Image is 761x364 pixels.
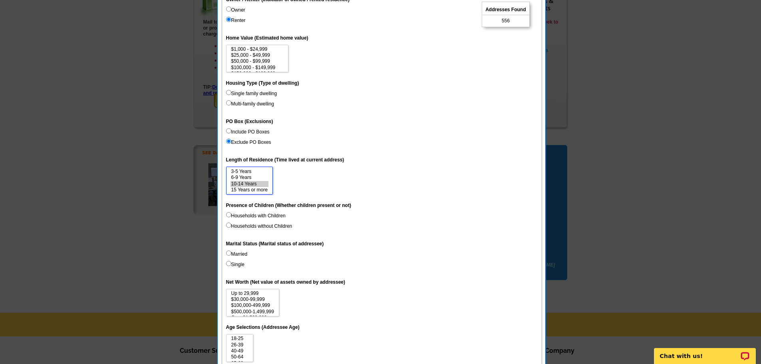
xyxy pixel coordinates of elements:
label: Net Worth (Net value of assets owned by addressee) [226,278,346,286]
option: $50,000 - $99,999 [230,58,284,64]
span: 556 [502,17,510,24]
input: Households with Children [226,212,231,217]
option: 40-49 [230,348,249,354]
option: $100,000-499,999 [230,302,275,308]
iframe: LiveChat chat widget [649,339,761,364]
input: Renter [226,17,231,22]
label: Presence of Children (Whether children present or not) [226,202,351,209]
label: Multi-family dwelling [226,100,274,107]
input: Households without Children [226,223,231,228]
option: $30,000-99,999 [230,296,275,302]
option: $1,000 - $24,999 [230,46,284,52]
label: Length of Residence (Time lived at current address) [226,156,344,163]
label: Single [226,261,244,268]
option: 6-9 Years [230,175,268,181]
span: Addresses Found [482,4,529,15]
input: Multi-family dwelling [226,100,231,105]
option: $25,000 - $49,999 [230,52,284,58]
label: Renter [226,17,246,24]
label: Households with Children [226,212,286,219]
label: Include PO Boxes [226,128,270,135]
option: $100,000 - $149,999 [230,65,284,71]
input: Owner [226,6,231,12]
option: Over $1,500,000 [230,315,275,321]
label: Households without Children [226,223,292,230]
input: Single family dwelling [226,90,231,95]
option: $150,000 - $199,999 [230,71,284,77]
option: Up to 29,999 [230,290,275,296]
input: Married [226,251,231,256]
option: 10-14 Years [230,181,268,187]
input: Single [226,261,231,266]
label: Married [226,251,248,258]
input: Include PO Boxes [226,128,231,133]
option: 15 Years or more [230,187,268,193]
option: 18-25 [230,336,249,342]
option: 50-64 [230,354,249,360]
label: Owner [226,6,245,14]
label: Marital Status (Marital status of addressee) [226,240,324,247]
option: $500,000-1,499,999 [230,309,275,315]
option: 26-39 [230,342,249,348]
label: PO Box (Exclusions) [226,118,273,125]
input: Exclude PO Boxes [226,139,231,144]
label: Age Selections (Addressee Age) [226,324,300,331]
label: Exclude PO Boxes [226,139,271,146]
option: 3-5 Years [230,169,268,175]
label: Housing Type (Type of dwelling) [226,80,299,87]
label: Home Value (Estimated home value) [226,34,308,42]
label: Single family dwelling [226,90,277,97]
